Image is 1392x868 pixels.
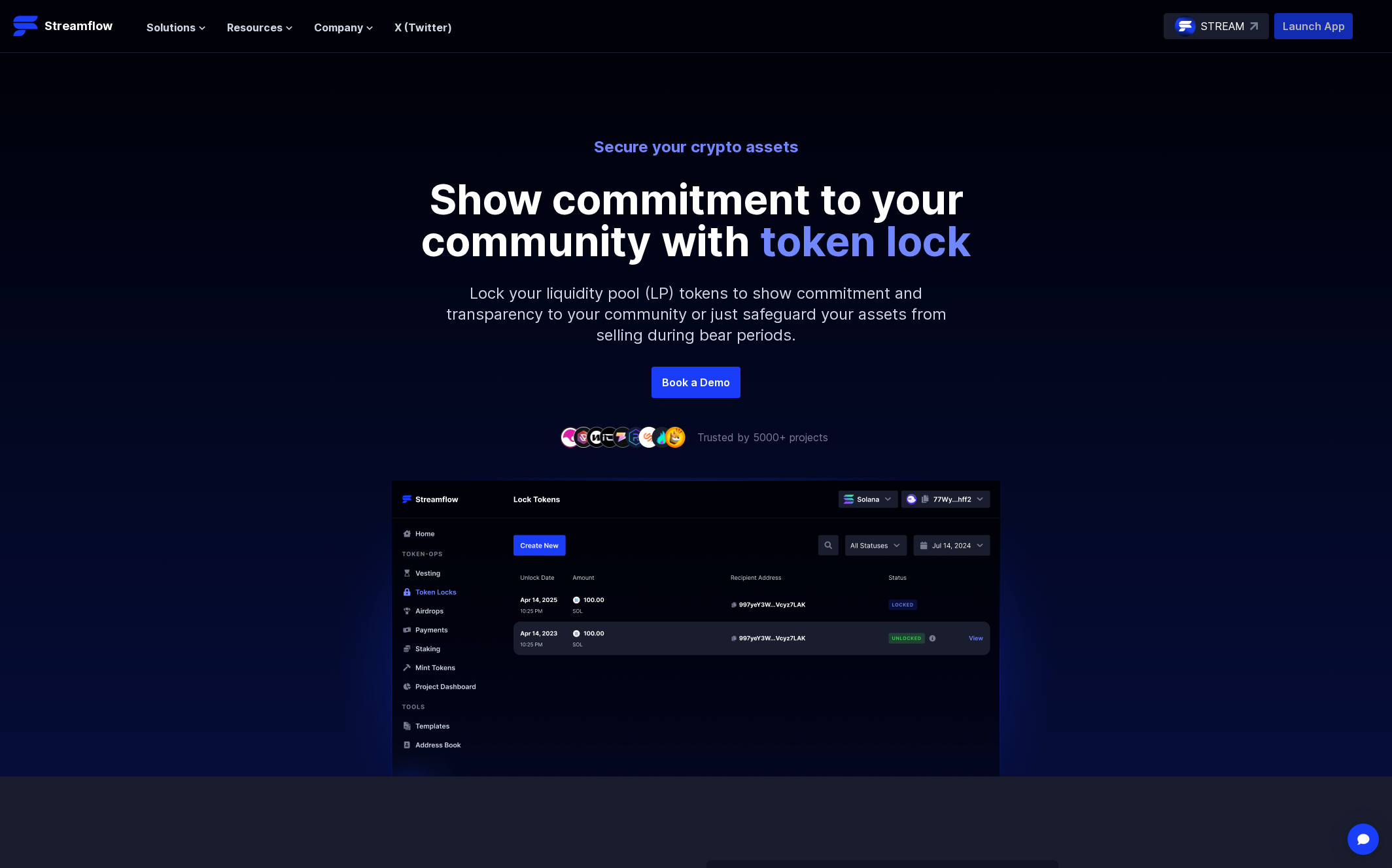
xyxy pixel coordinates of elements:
img: company-8 [652,427,672,447]
p: STREAM [1201,18,1245,34]
img: company-4 [599,427,620,447]
button: Company [314,20,374,35]
p: Secure your crypto assets [334,137,1058,158]
img: streamflow-logo-circle.png [1175,16,1196,37]
img: company-2 [573,427,594,447]
span: token lock [760,216,971,266]
p: Streamflow [44,17,113,35]
span: Resources [227,20,283,35]
a: X (Twitter) [394,21,452,34]
img: company-5 [612,427,633,447]
button: Solutions [147,20,206,35]
span: Solutions [147,20,196,35]
img: company-3 [586,427,607,447]
img: Streamflow Logo [13,13,39,39]
button: Launch App [1274,13,1353,39]
p: Lock your liquidity pool (LP) tokens to show commitment and transparency to your community or jus... [415,262,977,367]
a: STREAM [1164,13,1269,39]
button: Resources [227,20,293,35]
img: company-6 [625,427,646,447]
a: Book a Demo [652,367,740,398]
span: Company [314,20,363,35]
img: top-right-arrow.svg [1250,22,1258,30]
img: company-9 [665,427,686,447]
p: Trusted by 5000+ projects [697,429,828,445]
img: company-1 [560,427,581,447]
img: company-7 [638,427,659,447]
img: Hero Image [323,478,1069,809]
a: Streamflow [13,13,133,39]
p: Show commitment to your community with [402,178,990,262]
div: Open Intercom Messenger [1348,824,1379,855]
